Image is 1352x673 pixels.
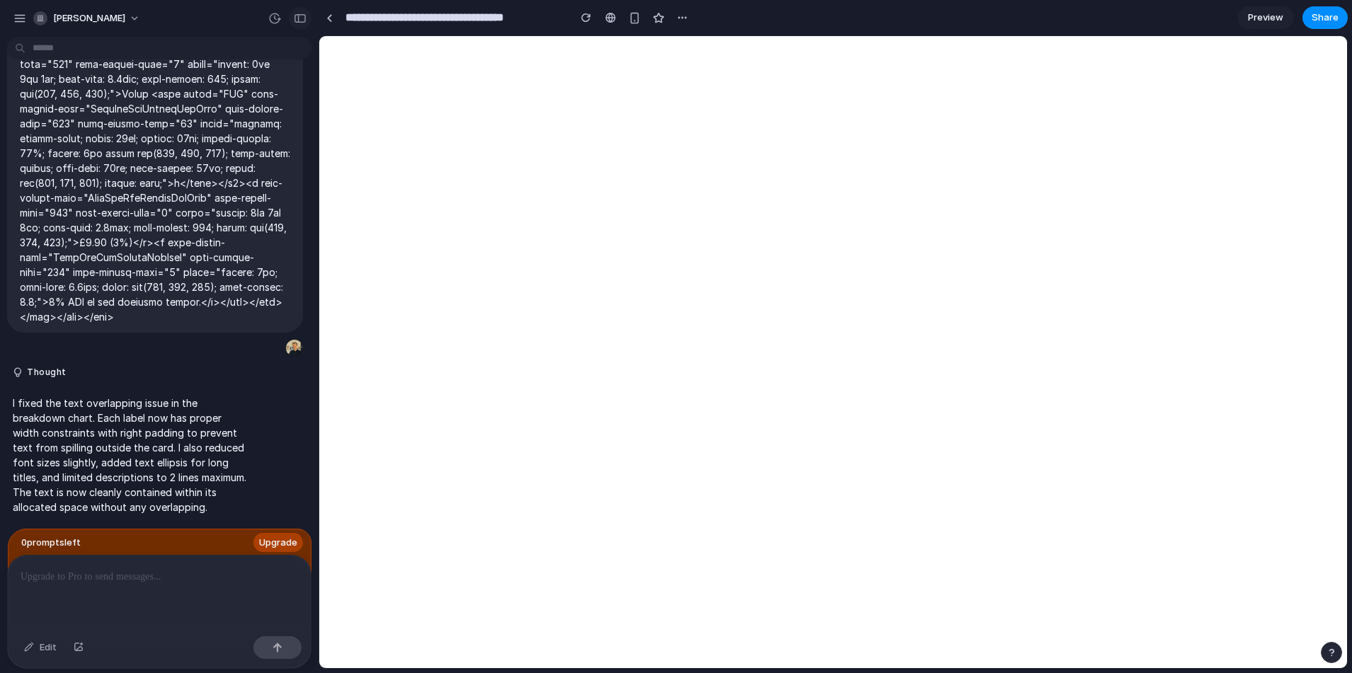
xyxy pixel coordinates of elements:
span: Upgrade [259,536,297,550]
a: Preview [1237,6,1294,29]
span: Share [1312,11,1339,25]
span: [PERSON_NAME] [53,11,125,25]
span: Preview [1248,11,1283,25]
button: Share [1302,6,1348,29]
button: [PERSON_NAME] [28,7,147,30]
span: 0 prompt s left [21,536,81,550]
button: Upgrade [253,533,303,553]
p: I fixed the text overlapping issue in the breakdown chart. Each label now has proper width constr... [13,396,249,514]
